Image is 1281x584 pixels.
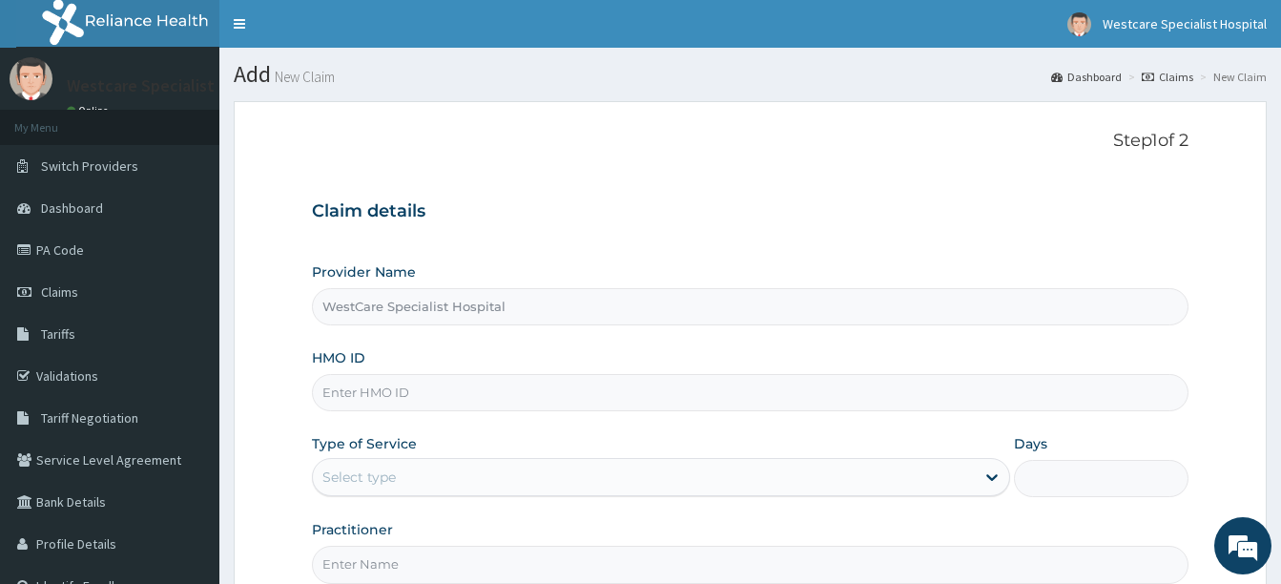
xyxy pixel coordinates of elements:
a: Online [67,104,113,117]
input: Enter Name [312,546,1188,583]
li: New Claim [1195,69,1267,85]
span: Claims [41,283,78,301]
label: Practitioner [312,520,393,539]
label: Type of Service [312,434,417,453]
p: Westcare Specialist Hospital [67,77,281,94]
a: Dashboard [1051,69,1122,85]
a: Claims [1142,69,1193,85]
img: User Image [10,57,52,100]
h1: Add [234,62,1267,87]
span: Switch Providers [41,157,138,175]
p: Step 1 of 2 [312,131,1188,152]
span: Westcare Specialist Hospital [1103,15,1267,32]
img: User Image [1067,12,1091,36]
span: Dashboard [41,199,103,217]
span: Tariffs [41,325,75,343]
div: Select type [322,468,396,487]
label: Days [1014,434,1047,453]
h3: Claim details [312,201,1188,222]
span: Tariff Negotiation [41,409,138,427]
label: Provider Name [312,262,416,282]
input: Enter HMO ID [312,374,1188,411]
label: HMO ID [312,348,365,367]
small: New Claim [271,70,335,84]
